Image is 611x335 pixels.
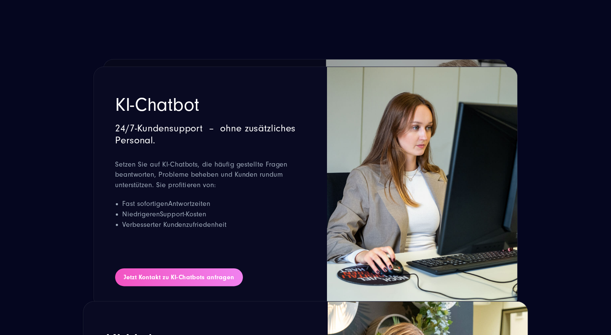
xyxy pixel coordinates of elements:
a: Jetzt Kontakt zu KI-Chatbots anfragen [115,269,243,286]
span: Verbesserter Kundenzufriedenheit [122,221,226,229]
span: 24/7-Kundensupport – ohne zusätzliches Personal. [115,123,296,146]
span: Niedrigeren [122,210,160,218]
span: Fast sofortigen [122,200,168,208]
span: Support-Kosten [160,210,206,218]
img: Zwei Kollegen arbeiten gemeinsam an einem Laptop Shopware Logo | KI-Lösungen für Unternehmen von ... [326,60,508,289]
img: Eine Mitarbeiterin sitzt im Business Outfit an einem Computer und arbeitet Shopware Logo | KI-Lös... [327,67,517,308]
span: Antwortzeiten [168,200,210,208]
h2: KI-Chatbot [115,95,305,115]
span: Setzen Sie auf KI-Chatbots, die häufig gestellte Fragen beantworten, Probleme beheben und Kunden ... [115,161,287,189]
